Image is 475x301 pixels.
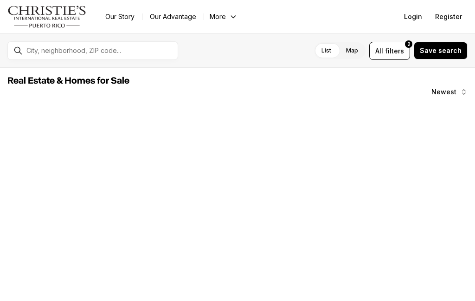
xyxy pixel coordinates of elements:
button: More [204,10,243,23]
span: Real Estate & Homes for Sale [7,76,129,85]
button: Newest [426,83,473,101]
span: Login [404,13,422,20]
a: Our Advantage [142,10,204,23]
a: Our Story [98,10,142,23]
button: Allfilters2 [369,42,410,60]
img: logo [7,6,87,28]
span: All [375,46,383,56]
span: filters [385,46,404,56]
span: Newest [431,88,456,96]
label: Map [339,42,366,59]
button: Save search [414,42,468,59]
button: Login [398,7,428,26]
span: Save search [420,47,462,54]
button: Register [430,7,468,26]
span: Register [435,13,462,20]
span: 2 [407,40,411,48]
label: List [314,42,339,59]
